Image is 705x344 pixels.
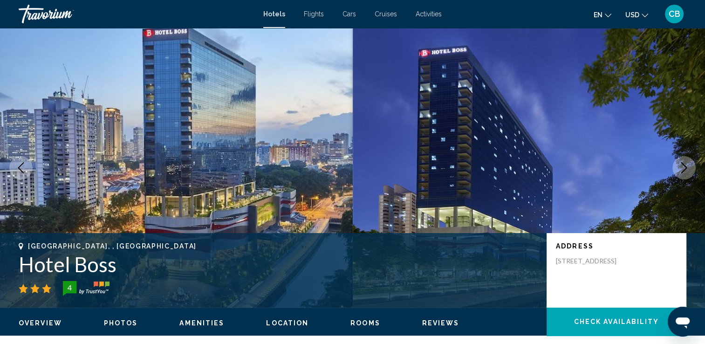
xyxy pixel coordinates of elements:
button: Rooms [350,319,380,327]
a: Travorium [19,5,254,23]
p: Address [556,242,677,250]
span: Rooms [350,319,380,327]
p: [STREET_ADDRESS] [556,257,630,265]
a: Activities [416,10,442,18]
button: Change language [594,8,611,21]
span: Check Availability [574,318,659,326]
span: Amenities [179,319,224,327]
button: Reviews [422,319,459,327]
button: Overview [19,319,62,327]
button: Check Availability [547,308,686,336]
a: Hotels [263,10,285,18]
img: trustyou-badge-hor.svg [63,281,110,296]
h1: Hotel Boss [19,252,537,276]
span: USD [625,11,639,19]
a: Flights [304,10,324,18]
button: Location [266,319,308,327]
div: 4 [60,282,79,293]
span: Reviews [422,319,459,327]
button: Photos [104,319,138,327]
iframe: Button to launch messaging window [668,307,698,337]
span: Location [266,319,308,327]
a: Cruises [375,10,397,18]
button: Next image [672,156,696,179]
button: Amenities [179,319,224,327]
span: CB [669,9,680,19]
span: [GEOGRAPHIC_DATA], , [GEOGRAPHIC_DATA] [28,242,197,250]
span: Overview [19,319,62,327]
button: Previous image [9,156,33,179]
span: Photos [104,319,138,327]
button: Change currency [625,8,648,21]
button: User Menu [662,4,686,24]
span: en [594,11,602,19]
a: Cars [342,10,356,18]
